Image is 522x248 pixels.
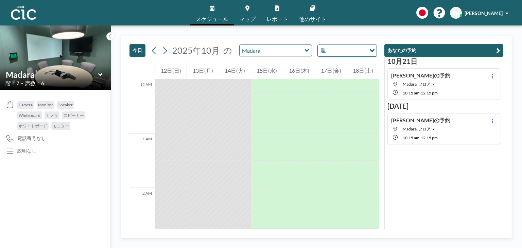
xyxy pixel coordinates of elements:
span: 階：7 [5,80,19,87]
div: 12 AM [129,79,155,134]
h3: [DATE] [387,102,500,110]
div: 16日(木) [283,62,315,79]
div: 15日(水) [251,62,283,79]
input: Madara [6,70,98,79]
span: Speaker [58,102,73,107]
span: カメラ [46,113,58,118]
span: TK [453,10,459,16]
span: 10:15 AM [403,135,419,140]
button: あなたの予約 [384,44,503,57]
div: Search for option [318,45,377,56]
span: [PERSON_NAME] [465,10,503,16]
h4: [PERSON_NAME]の予約 [391,117,450,124]
button: 今日 [129,44,145,57]
span: の [223,45,232,56]
span: Madara, フロア: 7 [403,126,435,131]
span: レポート [266,16,288,22]
span: 他のサイト [299,16,326,22]
div: 1 AM [129,134,155,188]
span: ホワイトボード [19,123,47,128]
span: - [419,90,421,95]
h4: [PERSON_NAME]の予約 [391,72,450,79]
input: Search for option [328,46,365,55]
span: モニター [53,123,69,128]
h3: 10月21日 [387,57,500,66]
span: スピーカー [64,113,84,118]
span: Camera [19,102,33,107]
span: 12:15 PM [421,135,438,140]
div: 14日(火) [219,62,251,79]
span: 電話番号なし [17,135,46,141]
span: • [21,81,23,86]
div: 説明なし [17,148,36,154]
span: 2025年10月 [172,45,220,55]
span: 10:15 AM [403,90,419,95]
span: Whiteboard [19,113,40,118]
span: 12:15 PM [421,90,438,95]
span: - [419,135,421,140]
span: Madara, フロア: 7 [403,82,435,87]
span: マップ [239,16,256,22]
div: 2 AM [129,188,155,242]
div: 17日(金) [315,62,347,79]
span: 週 [319,46,327,55]
span: 席数：6 [25,80,44,87]
div: 12日(日) [155,62,187,79]
img: organization-logo [11,6,36,20]
div: 13日(月) [187,62,219,79]
div: 18日(土) [347,62,379,79]
span: Monitor [38,102,53,107]
span: スケジュール [196,16,228,22]
input: Madara [240,45,305,56]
